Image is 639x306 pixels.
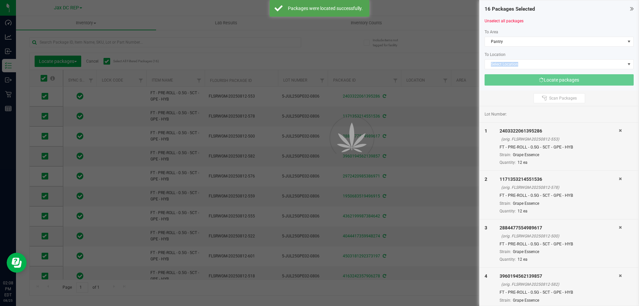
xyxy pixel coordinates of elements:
span: 12 ea [518,209,528,213]
span: Strain: [500,298,511,303]
div: FT - PRE-ROLL - 0.5G - 5CT - GPE - HYB [500,192,619,199]
span: 1 [485,128,487,134]
div: (orig. FLSRWGM-20250812-500) [501,233,619,239]
span: Strain: [500,153,511,157]
span: Grape Essence [513,298,539,303]
div: FT - PRE-ROLL - 0.5G - 5CT - GPE - HYB [500,144,619,151]
div: 2884477554989617 [500,224,619,231]
span: Grape Essence [513,153,539,157]
div: Packages were located successfully. [286,5,364,12]
div: (orig. FLSRWGM-20250812-578) [501,184,619,190]
span: 12 ea [518,257,528,262]
div: FT - PRE-ROLL - 0.5G - 5CT - GPE - HYB [500,241,619,247]
span: 4 [485,273,487,279]
a: Unselect all packages [485,19,524,23]
span: Grape Essence [513,249,539,254]
span: To Location [485,52,506,57]
span: 3 [485,225,487,230]
span: 12 ea [518,160,528,165]
span: Pantry [485,37,625,46]
span: Strain: [500,201,511,206]
div: FT - PRE-ROLL - 0.5G - 5CT - GPE - HYB [500,289,619,296]
span: Quantity: [500,209,516,213]
span: Quantity: [500,160,516,165]
button: Locate packages [485,74,634,86]
span: To Area [485,30,498,34]
span: Strain: [500,249,511,254]
iframe: Resource center [7,253,27,273]
div: 2403322061395286 [500,128,619,135]
button: Scan Packages [533,93,585,103]
div: (orig. FLSRWGM-20250812-582) [501,281,619,287]
div: (orig. FLSRWGM-20250812-553) [501,136,619,142]
span: Select Location [485,60,625,69]
span: 2 [485,176,487,182]
span: Quantity: [500,257,516,262]
span: Grape Essence [513,201,539,206]
div: 1171353214551536 [500,176,619,183]
span: Scan Packages [549,96,577,101]
span: Lot Number: [485,111,507,117]
div: 3960194562139857 [500,273,619,280]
